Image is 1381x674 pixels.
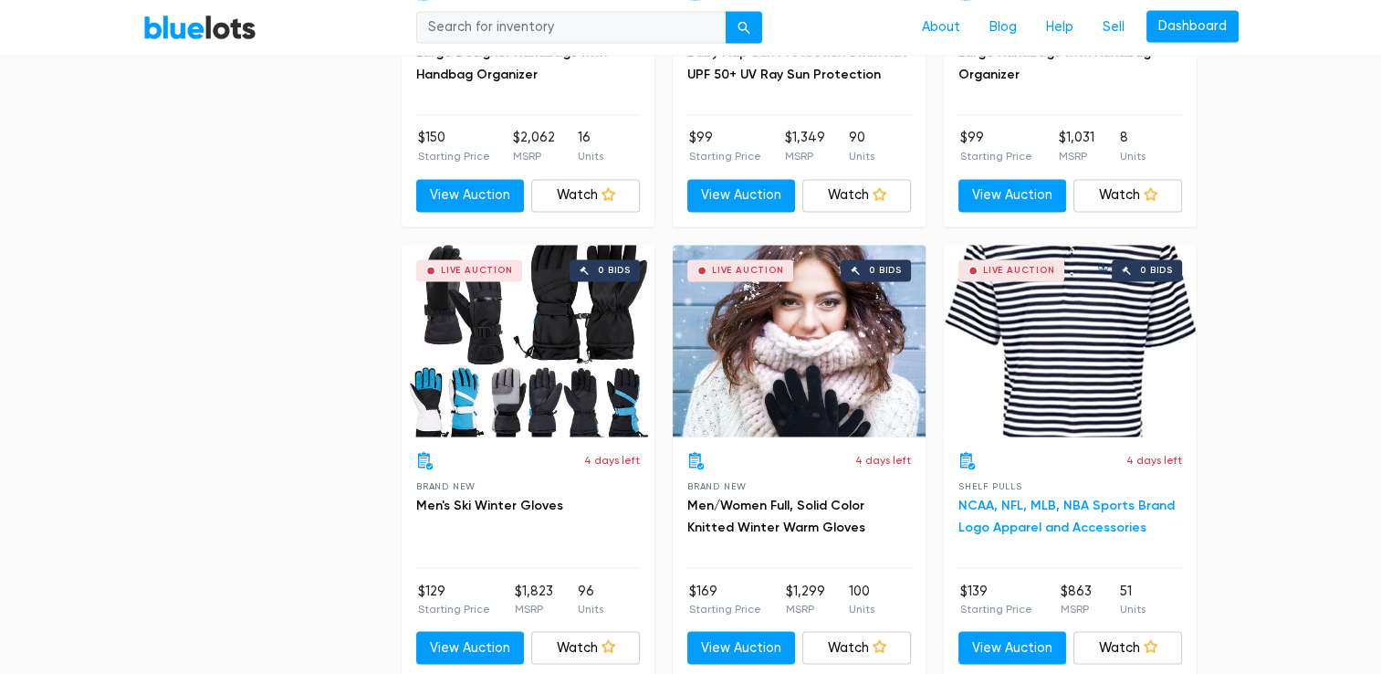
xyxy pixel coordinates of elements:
[1088,10,1139,45] a: Sell
[958,179,1067,212] a: View Auction
[578,600,603,616] p: Units
[673,245,926,437] a: Live Auction 0 bids
[418,128,490,164] li: $150
[689,148,761,164] p: Starting Price
[958,631,1067,664] a: View Auction
[975,10,1031,45] a: Blog
[869,266,902,275] div: 0 bids
[785,148,825,164] p: MSRP
[687,631,796,664] a: View Auction
[687,497,865,534] a: Men/Women Full, Solid Color Knitted Winter Warm Gloves
[578,148,603,164] p: Units
[1058,128,1093,164] li: $1,031
[1120,581,1146,617] li: 51
[416,45,607,82] a: Large Designer Handbags with Handbag Organizer
[143,14,256,40] a: BlueLots
[958,497,1175,534] a: NCAA, NFL, MLB, NBA Sports Brand Logo Apparel and Accessories
[785,581,824,617] li: $1,299
[416,11,727,44] input: Search for inventory
[1061,581,1092,617] li: $863
[598,266,631,275] div: 0 bids
[687,45,907,82] a: Baby Flap Sun Protection Swim Hat UPF 50+ UV Ray Sun Protection
[1126,451,1182,468] p: 4 days left
[513,148,555,164] p: MSRP
[584,451,640,468] p: 4 days left
[578,581,603,617] li: 96
[960,148,1032,164] p: Starting Price
[849,600,874,616] p: Units
[983,266,1055,275] div: Live Auction
[960,581,1032,617] li: $139
[1140,266,1173,275] div: 0 bids
[416,480,476,490] span: Brand New
[712,266,784,275] div: Live Auction
[802,631,911,664] a: Watch
[578,128,603,164] li: 16
[907,10,975,45] a: About
[958,45,1151,82] a: Large Handbags with Handbag Organizer
[1120,148,1146,164] p: Units
[416,631,525,664] a: View Auction
[402,245,654,437] a: Live Auction 0 bids
[513,128,555,164] li: $2,062
[960,600,1032,616] p: Starting Price
[849,128,874,164] li: 90
[802,179,911,212] a: Watch
[515,600,553,616] p: MSRP
[418,581,490,617] li: $129
[416,179,525,212] a: View Auction
[849,581,874,617] li: 100
[855,451,911,468] p: 4 days left
[960,128,1032,164] li: $99
[1073,631,1182,664] a: Watch
[689,581,761,617] li: $169
[441,266,513,275] div: Live Auction
[1061,600,1092,616] p: MSRP
[1073,179,1182,212] a: Watch
[687,179,796,212] a: View Auction
[418,148,490,164] p: Starting Price
[785,600,824,616] p: MSRP
[1120,128,1146,164] li: 8
[531,631,640,664] a: Watch
[1146,10,1239,43] a: Dashboard
[1120,600,1146,616] p: Units
[1058,148,1093,164] p: MSRP
[689,600,761,616] p: Starting Price
[416,497,563,512] a: Men's Ski Winter Gloves
[849,148,874,164] p: Units
[944,245,1197,437] a: Live Auction 0 bids
[687,480,747,490] span: Brand New
[958,480,1022,490] span: Shelf Pulls
[785,128,825,164] li: $1,349
[531,179,640,212] a: Watch
[418,600,490,616] p: Starting Price
[515,581,553,617] li: $1,823
[689,128,761,164] li: $99
[1031,10,1088,45] a: Help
